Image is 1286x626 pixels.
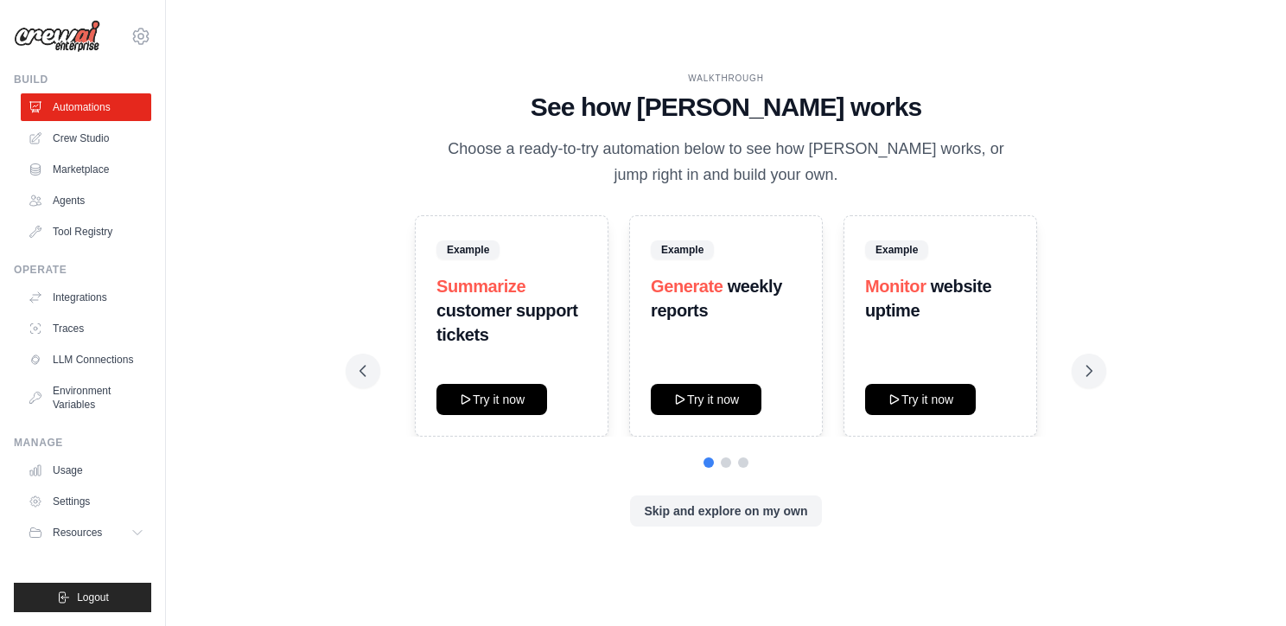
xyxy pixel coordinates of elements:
strong: customer support tickets [436,301,578,344]
span: Monitor [865,277,926,296]
a: Agents [21,187,151,214]
a: Usage [21,457,151,484]
a: Automations [21,93,151,121]
div: WALKTHROUGH [360,72,1092,85]
button: Try it now [436,384,547,415]
span: Summarize [436,277,525,296]
a: Integrations [21,284,151,311]
span: Logout [77,591,109,604]
a: Environment Variables [21,377,151,418]
h1: See how [PERSON_NAME] works [360,92,1092,123]
span: Example [865,240,928,259]
div: Manage [14,436,151,450]
p: Choose a ready-to-try automation below to see how [PERSON_NAME] works, or jump right in and build... [436,137,1016,188]
button: Try it now [651,384,761,415]
a: Traces [21,315,151,342]
strong: weekly reports [651,277,782,320]
span: Generate [651,277,723,296]
span: Example [436,240,500,259]
a: Tool Registry [21,218,151,246]
a: Settings [21,488,151,515]
span: Example [651,240,714,259]
div: Build [14,73,151,86]
a: LLM Connections [21,346,151,374]
span: Resources [53,526,102,540]
a: Marketplace [21,156,151,183]
button: Resources [21,519,151,546]
button: Try it now [865,384,976,415]
iframe: Chat Widget [1200,543,1286,626]
button: Logout [14,583,151,612]
button: Skip and explore on my own [630,495,821,527]
div: Operate [14,263,151,277]
img: Logo [14,20,100,53]
a: Crew Studio [21,125,151,152]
